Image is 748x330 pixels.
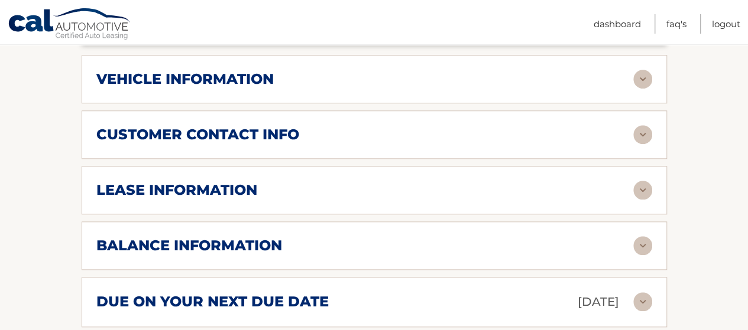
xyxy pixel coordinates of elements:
h2: lease information [96,181,257,199]
h2: customer contact info [96,126,299,143]
img: accordion-rest.svg [633,292,652,311]
a: FAQ's [666,14,687,34]
img: accordion-rest.svg [633,181,652,200]
img: accordion-rest.svg [633,70,652,89]
p: [DATE] [578,292,619,312]
img: accordion-rest.svg [633,236,652,255]
h2: vehicle information [96,70,274,88]
img: accordion-rest.svg [633,125,652,144]
a: Dashboard [594,14,641,34]
a: Logout [712,14,740,34]
h2: due on your next due date [96,293,329,311]
a: Cal Automotive [8,8,132,42]
h2: balance information [96,237,282,254]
